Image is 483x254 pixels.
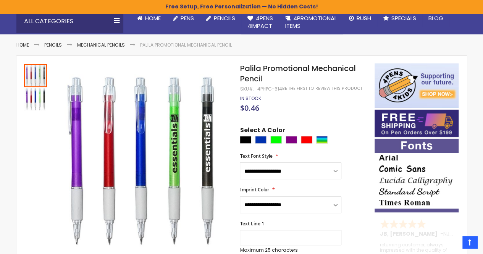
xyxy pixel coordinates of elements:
[240,153,272,159] span: Text Font Style
[241,10,279,35] a: 4Pens4impact
[167,10,200,27] a: Pens
[240,220,264,227] span: Text Line 1
[240,95,261,102] div: Availability
[55,74,230,249] img: Palila Promotional Mechanical Pencil
[279,10,343,35] a: 4PROMOTIONALITEMS
[16,10,123,33] div: All Categories
[24,87,47,111] div: Palila Promotional Mechanical Pencil
[24,63,48,87] div: Palila Promotional Mechanical Pencil
[375,110,459,137] img: Free shipping on orders over $199
[420,233,483,254] iframe: Google Customer Reviews
[282,86,362,91] a: Be the first to review this product
[131,10,167,27] a: Home
[247,14,273,30] span: 4Pens 4impact
[375,139,459,212] img: font-personalization-examples
[145,14,161,22] span: Home
[286,136,297,144] div: Purple
[240,103,259,113] span: $0.46
[343,10,377,27] a: Rush
[257,86,282,92] div: 4PHPC-614
[357,14,371,22] span: Rush
[240,63,355,84] span: Palila Promotional Mechanical Pencil
[200,10,241,27] a: Pencils
[380,230,440,238] span: JB, [PERSON_NAME]
[240,247,341,253] p: Maximum 25 characters
[375,63,459,108] img: 4pens 4 kids
[44,42,62,48] a: Pencils
[285,14,337,30] span: 4PROMOTIONAL ITEMS
[16,42,29,48] a: Home
[240,136,251,144] div: Black
[428,14,443,22] span: Blog
[240,95,261,102] span: In stock
[391,14,416,22] span: Specials
[301,136,312,144] div: Red
[240,126,285,136] span: Select A Color
[377,10,422,27] a: Specials
[77,42,125,48] a: Mechanical Pencils
[422,10,449,27] a: Blog
[24,88,47,111] img: Palila Promotional Mechanical Pencil
[140,42,232,48] li: Palila Promotional Mechanical Pencil
[270,136,282,144] div: Lime Green
[240,86,254,92] strong: SKU
[240,186,269,193] span: Imprint Color
[316,136,328,144] div: Assorted
[214,14,235,22] span: Pencils
[181,14,194,22] span: Pens
[255,136,267,144] div: Blue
